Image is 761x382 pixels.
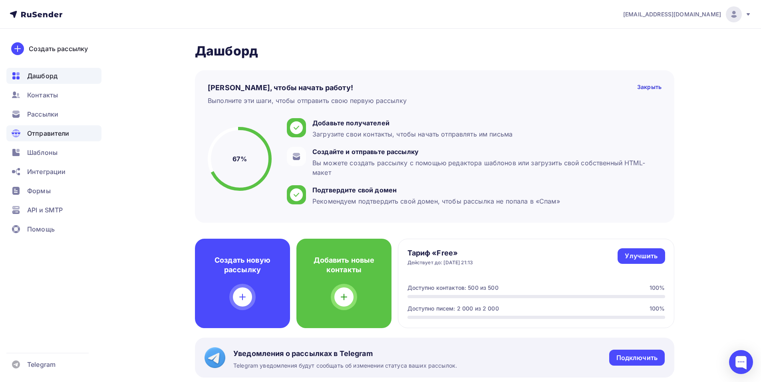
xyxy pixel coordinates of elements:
[312,196,560,206] div: Рекомендуем подтвердить свой домен, чтобы рассылка не попала в «Спам»
[623,10,721,18] span: [EMAIL_ADDRESS][DOMAIN_NAME]
[618,248,665,264] a: Улучшить
[312,147,658,156] div: Создайте и отправьте рассылку
[650,305,665,313] div: 100%
[623,6,751,22] a: [EMAIL_ADDRESS][DOMAIN_NAME]
[27,167,66,176] span: Интеграции
[6,106,101,122] a: Рассылки
[6,144,101,160] a: Шаблоны
[27,109,58,119] span: Рассылки
[616,353,658,362] div: Подключить
[407,259,473,266] div: Действует до: [DATE] 21:13
[407,248,473,258] h4: Тариф «Free»
[637,83,662,93] div: Закрыть
[6,125,101,141] a: Отправители
[27,186,51,196] span: Формы
[27,205,63,215] span: API и SMTP
[27,360,56,369] span: Telegram
[6,183,101,199] a: Формы
[29,44,88,53] div: Создать рассылку
[208,83,353,93] h4: [PERSON_NAME], чтобы начать работу!
[233,349,457,358] span: Уведомления о рассылках в Telegram
[6,87,101,103] a: Контакты
[27,90,58,100] span: Контакты
[312,129,513,139] div: Загрузите свои контакты, чтобы начать отправлять им письма
[27,224,55,234] span: Помощь
[232,154,246,164] h5: 67%
[407,284,499,292] div: Доступно контактов: 500 из 500
[312,158,658,177] div: Вы можете создать рассылку с помощью редактора шаблонов или загрузить свой собственный HTML-макет
[6,68,101,84] a: Дашборд
[208,255,277,275] h4: Создать новую рассылку
[407,305,499,313] div: Доступно писем: 2 000 из 2 000
[312,118,513,128] div: Добавьте получателей
[309,255,379,275] h4: Добавить новые контакты
[27,129,70,138] span: Отправители
[27,148,58,157] span: Шаблоны
[312,185,560,195] div: Подтвердите свой домен
[233,362,457,370] span: Telegram уведомления будут сообщать об изменении статуса ваших рассылок.
[625,251,658,261] div: Улучшить
[195,43,674,59] h2: Дашборд
[650,284,665,292] div: 100%
[27,71,58,81] span: Дашборд
[208,96,407,105] div: Выполните эти шаги, чтобы отправить свою первую рассылку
